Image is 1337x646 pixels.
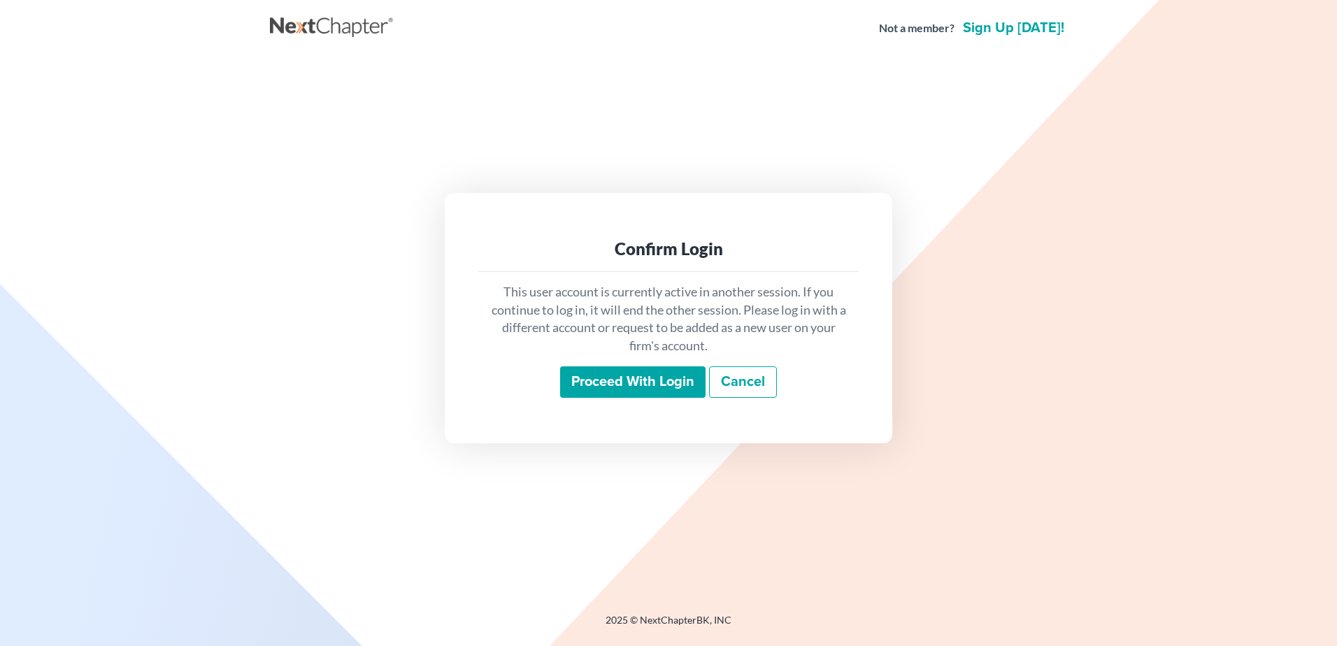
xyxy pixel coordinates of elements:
[709,366,777,399] a: Cancel
[489,238,848,260] div: Confirm Login
[489,283,848,355] p: This user account is currently active in another session. If you continue to log in, it will end ...
[560,366,706,399] input: Proceed with login
[879,20,955,36] strong: Not a member?
[960,21,1067,35] a: Sign up [DATE]!
[270,613,1067,638] div: 2025 © NextChapterBK, INC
